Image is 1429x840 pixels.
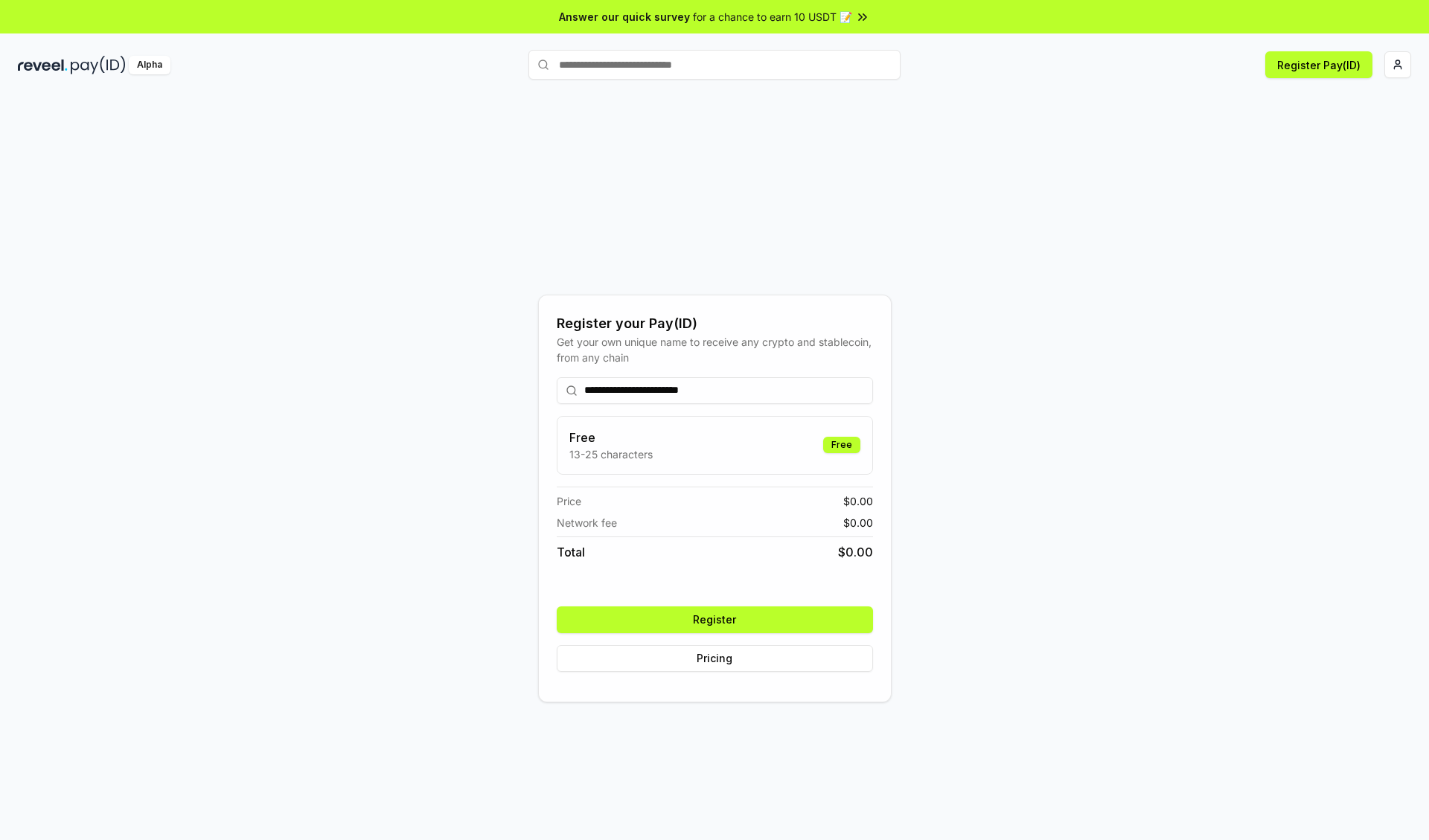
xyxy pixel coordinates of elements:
[557,543,585,561] span: Total
[838,543,873,561] span: $ 0.00
[557,606,873,633] button: Register
[557,645,873,672] button: Pricing
[569,429,653,446] h3: Free
[1265,51,1372,78] button: Register Pay(ID)
[129,56,170,74] div: Alpha
[557,515,617,530] span: Network fee
[843,493,873,509] span: $ 0.00
[557,334,873,365] div: Get your own unique name to receive any crypto and stablecoin, from any chain
[71,56,126,74] img: pay_id
[559,9,690,25] span: Answer our quick survey
[569,446,653,462] p: 13-25 characters
[18,56,68,74] img: reveel_dark
[823,437,860,453] div: Free
[557,313,873,334] div: Register your Pay(ID)
[693,9,852,25] span: for a chance to earn 10 USDT 📝
[557,493,581,509] span: Price
[843,515,873,530] span: $ 0.00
